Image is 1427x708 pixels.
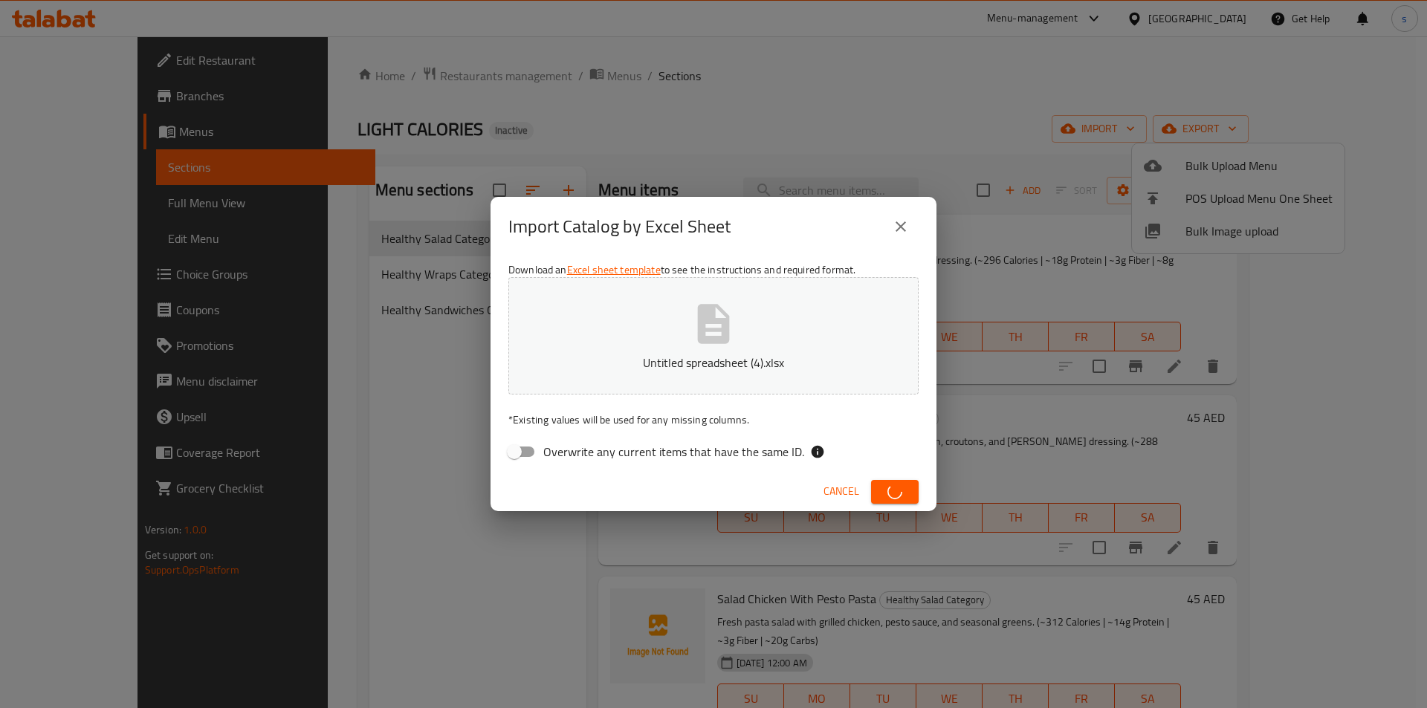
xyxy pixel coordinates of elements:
p: Untitled spreadsheet (4).xlsx [531,354,896,371]
span: Cancel [823,482,859,501]
span: Overwrite any current items that have the same ID. [543,443,804,461]
a: Excel sheet template [567,260,661,279]
button: Cancel [818,478,865,505]
h2: Import Catalog by Excel Sheet [508,215,731,238]
p: Existing values will be used for any missing columns. [508,412,919,427]
div: Download an to see the instructions and required format. [491,256,936,472]
button: close [883,209,919,244]
button: Untitled spreadsheet (4).xlsx [508,277,919,394]
svg: If the overwrite option isn't selected, then the items that match an existing ID will be ignored ... [810,444,825,459]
